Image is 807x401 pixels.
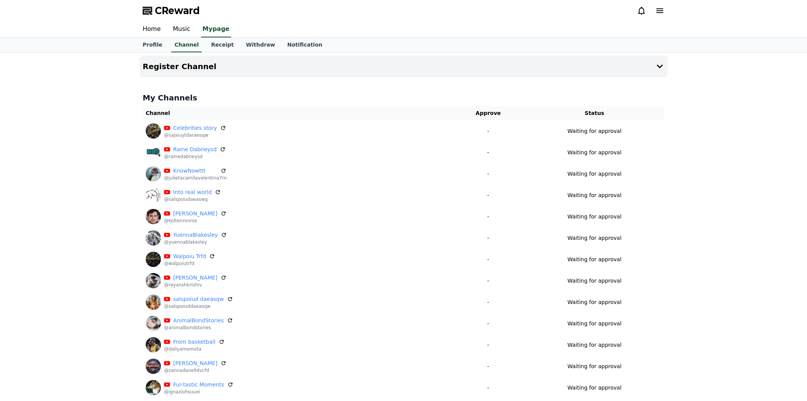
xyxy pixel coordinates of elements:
[173,188,212,196] a: Into real world
[146,252,161,267] img: Walpoiu Trfd
[164,346,225,352] p: @daliyamomota
[567,127,622,135] p: Waiting for approval
[164,218,227,224] p: @koltenronnie
[164,196,221,202] p: @salspoiudaeaswq
[173,210,217,218] a: [PERSON_NAME]
[455,213,522,221] p: -
[164,325,233,331] p: @animalbondstories
[143,92,664,103] h4: My Channels
[567,277,622,285] p: Waiting for approval
[281,38,328,52] a: Notification
[143,62,216,71] h4: Register Channel
[567,298,622,306] p: Waiting for approval
[455,298,522,306] p: -
[567,149,622,157] p: Waiting for approval
[567,341,622,349] p: Waiting for approval
[164,389,233,395] p: @ignaziohsuuei
[567,191,622,199] p: Waiting for approval
[567,170,622,178] p: Waiting for approval
[240,38,281,52] a: Withdraw
[173,146,217,154] a: Raine Dabneysd
[146,337,161,352] img: From basketball
[455,191,522,199] p: -
[173,317,224,325] a: AnimalBondStories
[164,175,227,181] p: @julietacamilavalentina7rn
[173,359,217,367] a: [PERSON_NAME]
[146,123,161,139] img: Celebrities story
[146,209,161,224] img: kolten ronnie
[164,282,227,288] p: @reyanshkrishiv
[455,255,522,264] p: -
[146,188,161,203] img: Into real world
[137,21,167,37] a: Home
[143,106,452,120] th: Channel
[567,362,622,370] p: Waiting for approval
[140,56,667,77] button: Register Channel
[146,230,161,246] img: YuennaBlakesley
[524,106,664,120] th: Status
[173,295,224,303] a: salspoiud daeasqw
[455,362,522,370] p: -
[455,384,522,392] p: -
[173,274,217,282] a: [PERSON_NAME]
[567,234,622,242] p: Waiting for approval
[164,132,226,138] p: @sajsiuytdaraesqw
[455,320,522,328] p: -
[137,38,168,52] a: Profile
[164,260,215,267] p: @walpoiutrfd
[164,154,226,160] p: @rainedabneysd
[173,231,218,239] a: YuennaBlakesley
[201,21,231,37] a: Mypage
[171,38,202,52] a: Channel
[173,381,224,389] a: Fur-tastic Moments
[167,21,196,37] a: Music
[205,38,240,52] a: Receipt
[155,5,200,17] span: CReward
[164,239,227,245] p: @yuennablakesley
[164,303,233,309] p: @salspoiuddaeasqw
[173,252,206,260] a: Walpoiu Trfd
[146,359,161,374] img: Zanna Danelldvcfd
[143,5,200,17] a: CReward
[146,294,161,310] img: salspoiud daeasqw
[455,277,522,285] p: -
[146,166,161,181] img: KnowNowttt
[455,127,522,135] p: -
[455,234,522,242] p: -
[455,170,522,178] p: -
[164,367,227,374] p: @zannadanelldvcfd
[146,273,161,288] img: reyansh krishiv
[455,341,522,349] p: -
[567,320,622,328] p: Waiting for approval
[173,167,217,175] a: KnowNowttt
[173,124,217,132] a: Celebrities story
[452,106,525,120] th: Approve
[567,384,622,392] p: Waiting for approval
[146,316,161,331] img: AnimalBondStories
[146,145,161,160] img: Raine Dabneysd
[146,380,161,395] img: Fur-tastic Moments
[173,338,215,346] a: From basketball
[567,255,622,264] p: Waiting for approval
[455,149,522,157] p: -
[567,213,622,221] p: Waiting for approval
